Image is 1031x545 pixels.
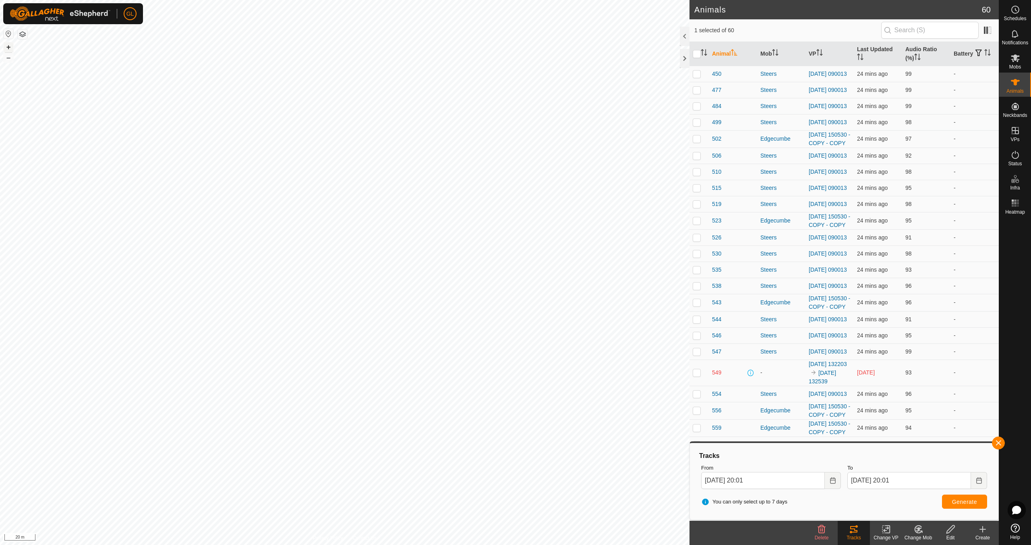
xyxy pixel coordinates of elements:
[712,282,721,290] span: 538
[905,234,912,241] span: 91
[809,283,847,289] a: [DATE] 090013
[942,495,987,509] button: Generate
[731,50,737,57] p-sorticon: Activate to sort
[1009,64,1021,69] span: Mobs
[712,406,721,415] span: 556
[701,464,841,472] label: From
[760,347,802,356] div: Steers
[838,534,870,541] div: Tracks
[950,360,999,386] td: -
[760,315,802,324] div: Steers
[905,299,912,306] span: 96
[760,86,802,94] div: Steers
[810,369,817,376] img: to
[760,282,802,290] div: Steers
[712,424,721,432] span: 559
[809,348,847,355] a: [DATE] 090013
[712,266,721,274] span: 535
[950,229,999,245] td: -
[905,87,912,93] span: 99
[712,233,721,242] span: 526
[857,391,888,397] span: 13 Aug 2025, 7:36 pm
[712,331,721,340] span: 546
[809,185,847,191] a: [DATE] 090013
[905,119,912,125] span: 98
[760,298,802,307] div: Edgecumbe
[905,168,912,175] span: 98
[857,185,888,191] span: 13 Aug 2025, 7:36 pm
[857,119,888,125] span: 13 Aug 2025, 7:36 pm
[825,472,841,489] button: Choose Date
[950,114,999,130] td: -
[816,50,823,57] p-sorticon: Activate to sort
[809,168,847,175] a: [DATE] 090013
[905,391,912,397] span: 96
[809,119,847,125] a: [DATE] 090013
[902,42,950,66] th: Audio Ratio (%)
[809,403,850,418] a: [DATE] 150530 - COPY - COPY
[760,70,802,78] div: Steers
[967,534,999,541] div: Create
[712,152,721,160] span: 506
[950,278,999,294] td: -
[1010,137,1019,142] span: VPs
[809,420,850,435] a: [DATE] 150530 - COPY - COPY
[950,327,999,343] td: -
[857,283,888,289] span: 13 Aug 2025, 7:36 pm
[950,212,999,229] td: -
[18,29,27,39] button: Map Layers
[950,386,999,402] td: -
[857,152,888,159] span: 13 Aug 2025, 7:36 pm
[905,135,912,142] span: 97
[712,315,721,324] span: 544
[698,451,990,461] div: Tracks
[760,152,802,160] div: Steers
[950,437,999,453] td: -
[809,391,847,397] a: [DATE] 090013
[984,50,991,57] p-sorticon: Activate to sort
[1004,16,1026,21] span: Schedules
[950,294,999,311] td: -
[760,168,802,176] div: Steers
[701,50,707,57] p-sorticon: Activate to sort
[857,369,875,376] span: 2 Aug 2025, 5:36 pm
[950,402,999,419] td: -
[809,152,847,159] a: [DATE] 090013
[760,216,802,225] div: Edgecumbe
[905,185,912,191] span: 95
[4,42,13,52] button: +
[905,250,912,257] span: 98
[847,464,987,472] label: To
[4,29,13,39] button: Reset Map
[1010,185,1020,190] span: Infra
[10,6,110,21] img: Gallagher Logo
[950,311,999,327] td: -
[982,4,991,16] span: 60
[950,164,999,180] td: -
[760,102,802,110] div: Steers
[857,266,888,273] span: 13 Aug 2025, 7:36 pm
[809,316,847,322] a: [DATE] 090013
[760,406,802,415] div: Edgecumbe
[857,424,888,431] span: 13 Aug 2025, 7:36 pm
[934,534,967,541] div: Edit
[905,332,912,339] span: 95
[809,234,847,241] a: [DATE] 090013
[809,266,847,273] a: [DATE] 090013
[353,535,377,542] a: Contact Us
[950,180,999,196] td: -
[905,152,912,159] span: 92
[905,348,912,355] span: 99
[126,10,134,18] span: GL
[809,295,850,310] a: [DATE] 150530 - COPY - COPY
[857,168,888,175] span: 13 Aug 2025, 7:36 pm
[712,70,721,78] span: 450
[712,135,721,143] span: 502
[857,71,888,77] span: 13 Aug 2025, 7:36 pm
[950,66,999,82] td: -
[881,22,979,39] input: Search (S)
[760,250,802,258] div: Steers
[712,250,721,258] span: 530
[809,71,847,77] a: [DATE] 090013
[313,535,343,542] a: Privacy Policy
